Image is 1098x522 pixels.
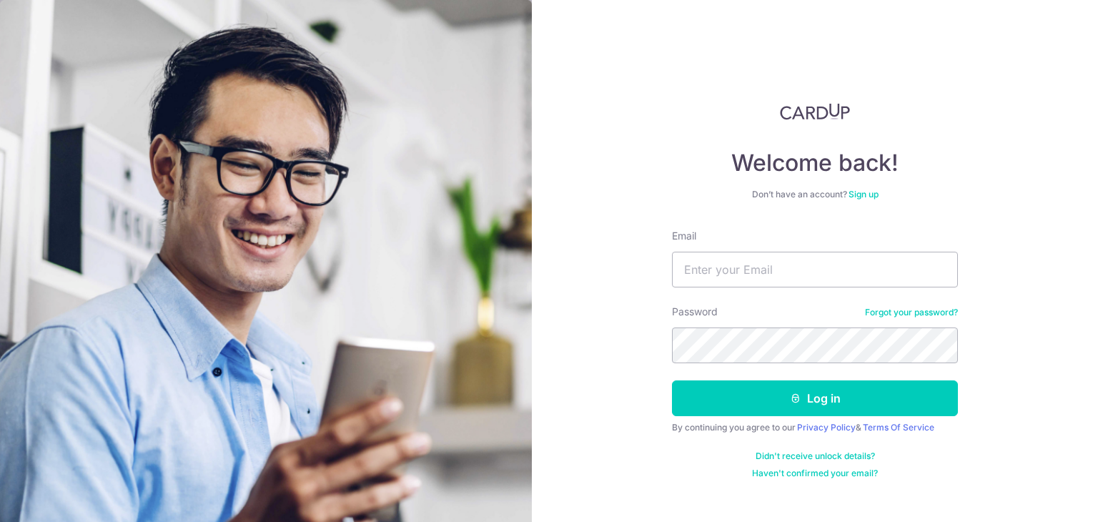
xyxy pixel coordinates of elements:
[672,305,718,319] label: Password
[865,307,958,318] a: Forgot your password?
[672,229,696,243] label: Email
[672,380,958,416] button: Log in
[752,468,878,479] a: Haven't confirmed your email?
[672,252,958,287] input: Enter your Email
[672,189,958,200] div: Don’t have an account?
[849,189,879,200] a: Sign up
[797,422,856,433] a: Privacy Policy
[780,103,850,120] img: CardUp Logo
[672,149,958,177] h4: Welcome back!
[756,450,875,462] a: Didn't receive unlock details?
[672,422,958,433] div: By continuing you agree to our &
[863,422,934,433] a: Terms Of Service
